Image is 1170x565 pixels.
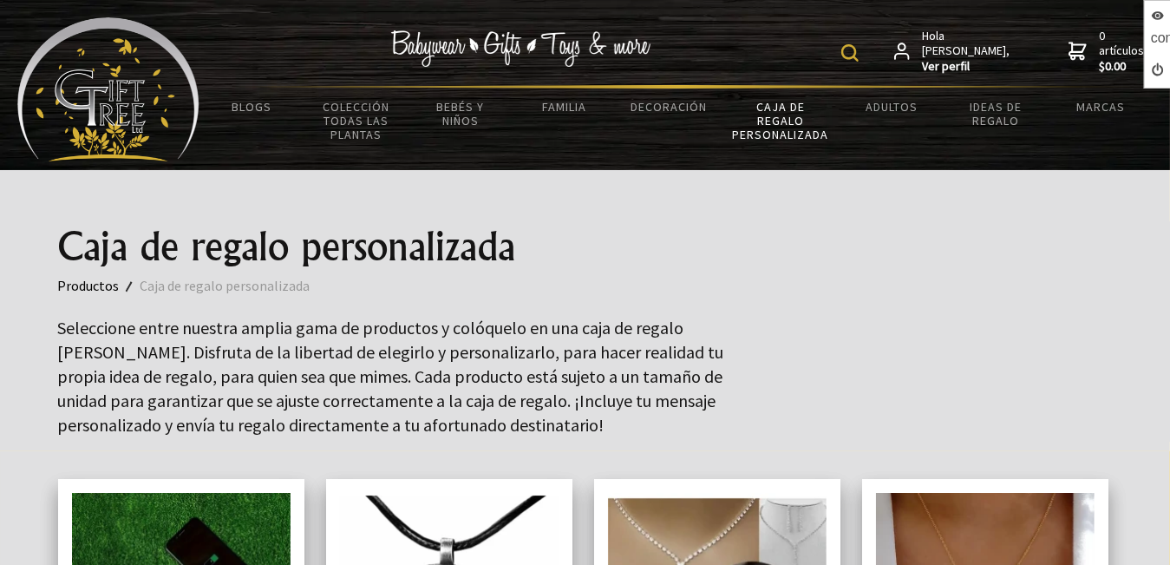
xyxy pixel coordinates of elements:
[922,59,1013,75] strong: Ver perfil
[617,89,721,125] a: Decoración
[513,89,617,125] a: Familia
[944,89,1049,139] a: Ideas de regalo
[922,28,1010,59] font: Hola [PERSON_NAME],
[1099,59,1147,75] strong: $0.00
[17,17,199,161] img: Artículos para bebés - Regalos - Juguetes y más...
[840,89,944,125] a: Adultos
[409,89,513,139] a: Bebés y niños
[141,274,331,297] a: Caja de regalo personalizada
[390,30,650,67] img: Ropa de bebé - Regalos - Juguetes y más
[894,29,1013,75] a: Hola [PERSON_NAME],Ver perfil
[1069,29,1147,75] a: 0 artículos$0.00
[1049,89,1153,125] a: Marcas
[58,274,141,297] a: Productos
[721,89,840,153] a: Caja de regalo personalizada
[58,226,1113,267] h1: Caja de regalo personalizada
[199,89,304,125] a: BLOGS
[1099,28,1144,59] font: 0 artículos
[841,44,859,62] img: Búsqueda de productos
[58,317,724,436] big: Seleccione entre nuestra amplia gama de productos y colóquelo en una caja de regalo [PERSON_NAME]...
[304,89,408,153] a: Colección Todas las Plantas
